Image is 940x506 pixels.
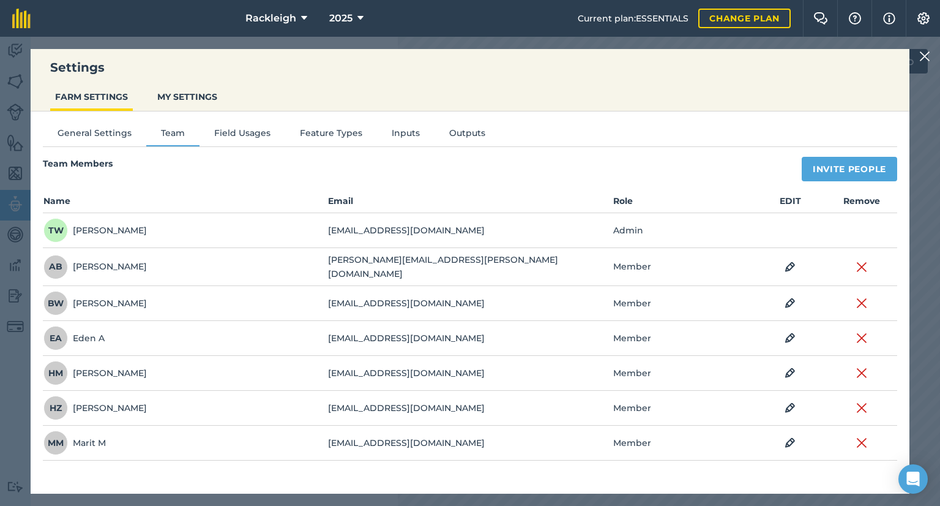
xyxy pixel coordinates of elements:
td: [EMAIL_ADDRESS][DOMAIN_NAME] [327,286,612,321]
span: AB [43,255,68,279]
img: svg+xml;base64,PHN2ZyB4bWxucz0iaHR0cDovL3d3dy53My5vcmcvMjAwMC9zdmciIHdpZHRoPSIyMiIgaGVpZ2h0PSIzMC... [856,331,867,346]
td: Member [613,248,755,286]
td: [PERSON_NAME][EMAIL_ADDRESS][PERSON_NAME][DOMAIN_NAME] [327,248,612,286]
td: [EMAIL_ADDRESS][DOMAIN_NAME] [327,391,612,426]
span: EA [43,326,68,350]
td: [EMAIL_ADDRESS][DOMAIN_NAME] [327,356,612,391]
div: [PERSON_NAME] [43,218,147,243]
td: Member [613,321,755,356]
span: Current plan : ESSENTIALS [578,12,688,25]
img: svg+xml;base64,PHN2ZyB4bWxucz0iaHR0cDovL3d3dy53My5vcmcvMjAwMC9zdmciIHdpZHRoPSIxOCIgaGVpZ2h0PSIyNC... [785,260,796,274]
td: Member [613,391,755,426]
div: [PERSON_NAME] [43,291,147,315]
img: svg+xml;base64,PHN2ZyB4bWxucz0iaHR0cDovL3d3dy53My5vcmcvMjAwMC9zdmciIHdpZHRoPSIyMiIgaGVpZ2h0PSIzMC... [856,260,867,274]
img: svg+xml;base64,PHN2ZyB4bWxucz0iaHR0cDovL3d3dy53My5vcmcvMjAwMC9zdmciIHdpZHRoPSIxOCIgaGVpZ2h0PSIyNC... [785,436,796,450]
th: Remove [826,194,897,213]
button: Inputs [377,126,435,145]
h4: Team Members [43,157,113,175]
button: Outputs [435,126,500,145]
td: Member [613,426,755,461]
img: svg+xml;base64,PHN2ZyB4bWxucz0iaHR0cDovL3d3dy53My5vcmcvMjAwMC9zdmciIHdpZHRoPSIxOCIgaGVpZ2h0PSIyNC... [785,296,796,311]
button: Feature Types [285,126,377,145]
img: svg+xml;base64,PHN2ZyB4bWxucz0iaHR0cDovL3d3dy53My5vcmcvMjAwMC9zdmciIHdpZHRoPSIyMiIgaGVpZ2h0PSIzMC... [856,366,867,380]
td: [EMAIL_ADDRESS][DOMAIN_NAME] [327,213,612,248]
img: svg+xml;base64,PHN2ZyB4bWxucz0iaHR0cDovL3d3dy53My5vcmcvMjAwMC9zdmciIHdpZHRoPSIyMiIgaGVpZ2h0PSIzMC... [856,436,867,450]
button: General Settings [43,126,146,145]
img: svg+xml;base64,PHN2ZyB4bWxucz0iaHR0cDovL3d3dy53My5vcmcvMjAwMC9zdmciIHdpZHRoPSIxOCIgaGVpZ2h0PSIyNC... [785,331,796,346]
td: [EMAIL_ADDRESS][DOMAIN_NAME] [327,321,612,356]
span: TW [43,218,68,243]
div: Marit M [43,431,106,455]
span: MM [43,431,68,455]
span: Rackleigh [245,11,296,26]
td: Member [613,286,755,321]
div: Open Intercom Messenger [898,464,928,494]
img: Two speech bubbles overlapping with the left bubble in the forefront [813,12,828,25]
img: svg+xml;base64,PHN2ZyB4bWxucz0iaHR0cDovL3d3dy53My5vcmcvMjAwMC9zdmciIHdpZHRoPSIyMiIgaGVpZ2h0PSIzMC... [919,49,930,64]
span: BW [43,291,68,315]
h3: Settings [31,59,909,76]
th: Role [613,194,755,213]
span: HZ [43,396,68,420]
img: svg+xml;base64,PHN2ZyB4bWxucz0iaHR0cDovL3d3dy53My5vcmcvMjAwMC9zdmciIHdpZHRoPSIxOCIgaGVpZ2h0PSIyNC... [785,401,796,415]
img: fieldmargin Logo [12,9,31,28]
span: 2025 [329,11,352,26]
a: Change plan [698,9,791,28]
img: svg+xml;base64,PHN2ZyB4bWxucz0iaHR0cDovL3d3dy53My5vcmcvMjAwMC9zdmciIHdpZHRoPSIyMiIgaGVpZ2h0PSIzMC... [856,296,867,311]
div: [PERSON_NAME] [43,396,147,420]
td: Admin [613,213,755,248]
button: Invite People [802,157,897,181]
button: Field Usages [200,126,285,145]
th: Email [327,194,612,213]
td: Member [613,356,755,391]
img: svg+xml;base64,PHN2ZyB4bWxucz0iaHR0cDovL3d3dy53My5vcmcvMjAwMC9zdmciIHdpZHRoPSIyMiIgaGVpZ2h0PSIzMC... [856,401,867,415]
img: A cog icon [916,12,931,25]
th: EDIT [755,194,826,213]
button: FARM SETTINGS [50,85,133,108]
img: svg+xml;base64,PHN2ZyB4bWxucz0iaHR0cDovL3d3dy53My5vcmcvMjAwMC9zdmciIHdpZHRoPSIxNyIgaGVpZ2h0PSIxNy... [883,11,895,26]
span: HM [43,361,68,385]
th: Name [43,194,327,213]
img: svg+xml;base64,PHN2ZyB4bWxucz0iaHR0cDovL3d3dy53My5vcmcvMjAwMC9zdmciIHdpZHRoPSIxOCIgaGVpZ2h0PSIyNC... [785,366,796,380]
div: [PERSON_NAME] [43,361,147,385]
td: [EMAIL_ADDRESS][DOMAIN_NAME] [327,426,612,461]
img: A question mark icon [848,12,862,25]
div: Eden A [43,326,105,350]
div: [PERSON_NAME] [43,255,147,279]
button: Team [146,126,200,145]
button: MY SETTINGS [152,85,222,108]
